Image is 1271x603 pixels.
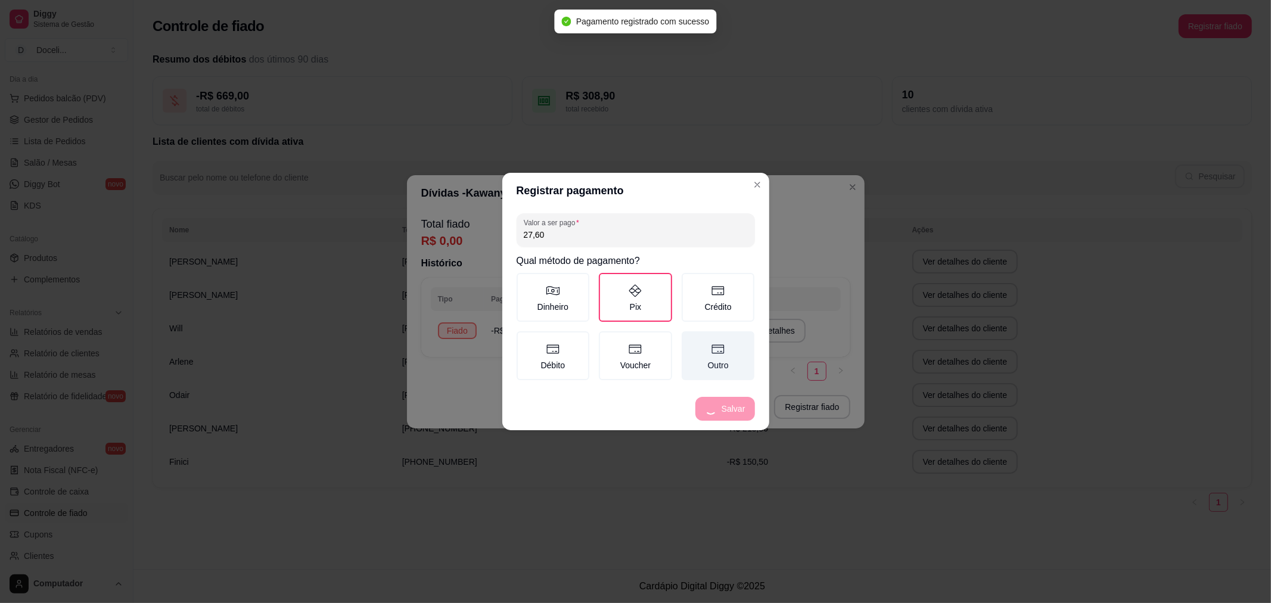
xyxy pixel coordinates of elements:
[517,254,755,268] h2: Qual método de pagamento?
[524,229,748,241] input: Valor a ser pago
[682,273,755,322] label: Crédito
[599,331,672,380] label: Voucher
[562,17,571,26] span: check-circle
[599,273,672,322] label: Pix
[517,273,590,322] label: Dinheiro
[524,217,583,228] label: Valor a ser pago
[502,173,769,209] header: Registrar pagamento
[682,331,755,380] label: Outro
[517,331,590,380] label: Débito
[576,17,709,26] span: Pagamento registrado com sucesso
[748,175,767,194] button: Close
